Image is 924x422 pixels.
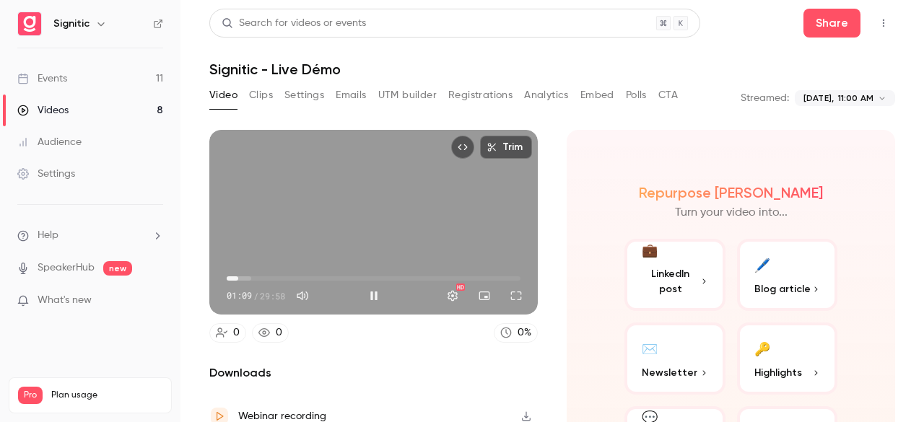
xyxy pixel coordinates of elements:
button: Trim [480,136,532,159]
a: 0% [494,323,538,343]
button: Embed [580,84,614,107]
h2: Downloads [209,364,538,382]
button: Pause [359,281,388,310]
button: Mute [288,281,317,310]
div: 0 [276,325,282,340]
button: Clips [249,84,273,107]
button: 🖊️Blog article [737,239,838,311]
button: Analytics [524,84,569,107]
button: 💼LinkedIn post [624,239,725,311]
div: HD [456,283,465,291]
div: 🔑 [754,337,770,359]
span: new [103,261,132,276]
div: Videos [17,103,69,118]
img: Signitic [18,12,41,35]
button: Full screen [502,281,531,310]
button: Turn on miniplayer [470,281,499,310]
div: 🖊️ [754,253,770,276]
button: Settings [438,281,467,310]
button: Top Bar Actions [872,12,895,35]
span: LinkedIn post [642,266,699,296]
span: Highlights [754,365,802,380]
div: 0 [233,325,240,340]
h6: Signitic [53,17,90,31]
li: help-dropdown-opener [17,228,163,243]
button: Share [803,9,860,38]
p: Turn your video into... [675,204,788,221]
a: 0 [209,323,246,343]
button: Embed video [451,136,474,159]
div: 💼 [642,241,658,260]
div: 0 % [518,325,531,340]
span: Newsletter [642,365,697,380]
h1: Signitic - Live Démo [209,61,895,78]
button: Registrations [448,84,513,107]
button: ✉️Newsletter [624,322,725,395]
span: Blog article [754,281,811,296]
div: Audience [17,135,82,149]
div: Events [17,71,67,86]
div: Search for videos or events [222,16,366,31]
div: ✉️ [642,337,658,359]
span: 29:58 [260,289,285,302]
div: Settings [17,167,75,181]
button: UTM builder [378,84,437,107]
span: Pro [18,387,43,404]
span: Plan usage [51,390,162,401]
button: 🔑Highlights [737,322,838,395]
a: SpeakerHub [38,260,95,276]
span: What's new [38,293,92,308]
span: / [253,289,258,302]
h2: Repurpose [PERSON_NAME] [639,184,823,201]
a: 0 [252,323,289,343]
div: 01:09 [227,289,285,302]
span: 11:00 AM [838,92,873,105]
span: Help [38,228,58,243]
button: Video [209,84,237,107]
button: CTA [658,84,678,107]
button: Emails [336,84,366,107]
button: Polls [626,84,647,107]
p: Streamed: [741,91,789,105]
span: [DATE], [803,92,834,105]
span: 01:09 [227,289,252,302]
button: Settings [284,84,324,107]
